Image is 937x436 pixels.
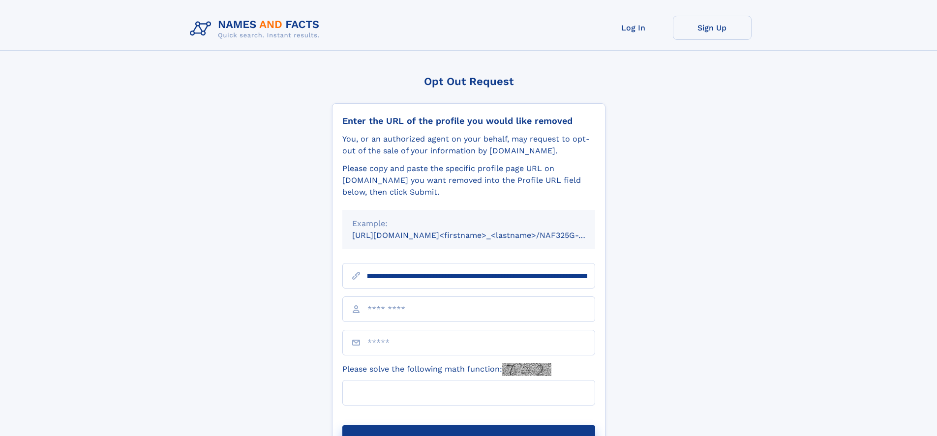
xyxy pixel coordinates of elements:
[342,133,595,157] div: You, or an authorized agent on your behalf, may request to opt-out of the sale of your informatio...
[186,16,328,42] img: Logo Names and Facts
[342,116,595,126] div: Enter the URL of the profile you would like removed
[332,75,605,87] div: Opt Out Request
[342,363,551,376] label: Please solve the following math function:
[352,231,614,240] small: [URL][DOMAIN_NAME]<firstname>_<lastname>/NAF325G-xxxxxxxx
[352,218,585,230] div: Example:
[342,163,595,198] div: Please copy and paste the specific profile page URL on [DOMAIN_NAME] you want removed into the Pr...
[594,16,673,40] a: Log In
[673,16,752,40] a: Sign Up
